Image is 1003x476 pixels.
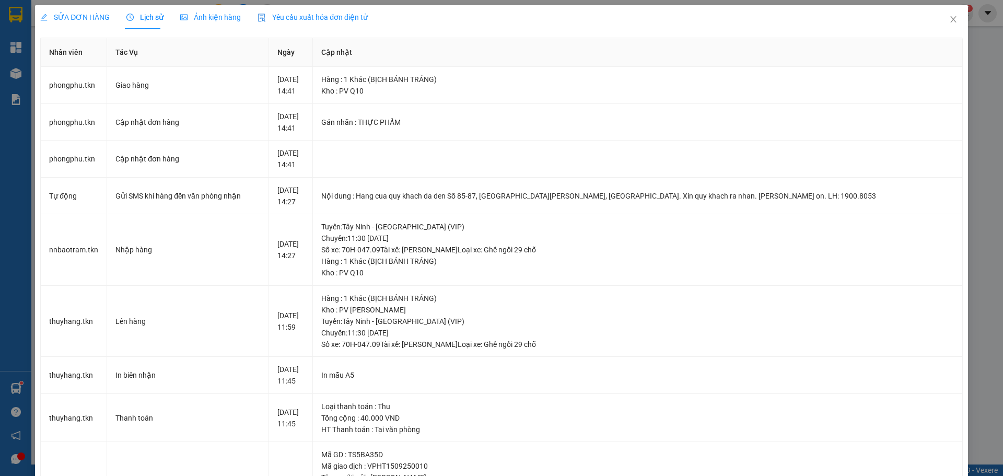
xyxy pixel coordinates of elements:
[115,117,260,128] div: Cập nhật đơn hàng
[321,267,954,278] div: Kho : PV Q10
[313,38,963,67] th: Cập nhật
[277,238,304,261] div: [DATE] 14:27
[321,424,954,435] div: HT Thanh toán : Tại văn phòng
[13,76,96,93] b: GỬI : PV Q10
[98,26,437,39] li: [STREET_ADDRESS][PERSON_NAME]. [GEOGRAPHIC_DATA], Tỉnh [GEOGRAPHIC_DATA]
[41,178,107,215] td: Tự động
[41,394,107,443] td: thuyhang.tkn
[41,67,107,104] td: phongphu.tkn
[277,74,304,97] div: [DATE] 14:41
[321,293,954,304] div: Hàng : 1 Khác (BỊCH BÁNH TRÁNG)
[939,5,968,34] button: Close
[40,13,110,21] span: SỬA ĐƠN HÀNG
[321,85,954,97] div: Kho : PV Q10
[321,117,954,128] div: Gán nhãn : THỰC PHẨM
[949,15,958,24] span: close
[277,184,304,207] div: [DATE] 14:27
[115,153,260,165] div: Cập nhật đơn hàng
[277,364,304,387] div: [DATE] 11:45
[269,38,313,67] th: Ngày
[180,13,241,21] span: Ảnh kiện hàng
[258,14,266,22] img: icon
[41,104,107,141] td: phongphu.tkn
[40,14,48,21] span: edit
[180,14,188,21] span: picture
[321,221,954,256] div: Tuyến : Tây Ninh - [GEOGRAPHIC_DATA] (VIP) Chuyến: 11:30 [DATE] Số xe: 70H-047.09 Tài xế: [PERSON...
[277,111,304,134] div: [DATE] 14:41
[277,407,304,429] div: [DATE] 11:45
[41,38,107,67] th: Nhân viên
[41,214,107,286] td: nnbaotram.tkn
[115,412,260,424] div: Thanh toán
[321,304,954,316] div: Kho : PV [PERSON_NAME]
[321,401,954,412] div: Loại thanh toán : Thu
[321,369,954,381] div: In mẫu A5
[115,190,260,202] div: Gửi SMS khi hàng đến văn phòng nhận
[115,79,260,91] div: Giao hàng
[321,316,954,350] div: Tuyến : Tây Ninh - [GEOGRAPHIC_DATA] (VIP) Chuyến: 11:30 [DATE] Số xe: 70H-047.09 Tài xế: [PERSON...
[98,39,437,52] li: Hotline: 1900 8153
[126,13,164,21] span: Lịch sử
[115,244,260,256] div: Nhập hàng
[115,316,260,327] div: Lên hàng
[41,141,107,178] td: phongphu.tkn
[107,38,269,67] th: Tác Vụ
[115,369,260,381] div: In biên nhận
[321,74,954,85] div: Hàng : 1 Khác (BỊCH BÁNH TRÁNG)
[321,460,954,472] div: Mã giao dịch : VPHT1509250010
[258,13,368,21] span: Yêu cầu xuất hóa đơn điện tử
[13,13,65,65] img: logo.jpg
[321,190,954,202] div: Nội dung : Hang cua quy khach da den Số 85-87, [GEOGRAPHIC_DATA][PERSON_NAME], [GEOGRAPHIC_DATA]....
[277,147,304,170] div: [DATE] 14:41
[41,286,107,357] td: thuyhang.tkn
[321,449,954,460] div: Mã GD : TS5BA35D
[321,256,954,267] div: Hàng : 1 Khác (BỊCH BÁNH TRÁNG)
[41,357,107,394] td: thuyhang.tkn
[321,412,954,424] div: Tổng cộng : 40.000 VND
[126,14,134,21] span: clock-circle
[277,310,304,333] div: [DATE] 11:59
